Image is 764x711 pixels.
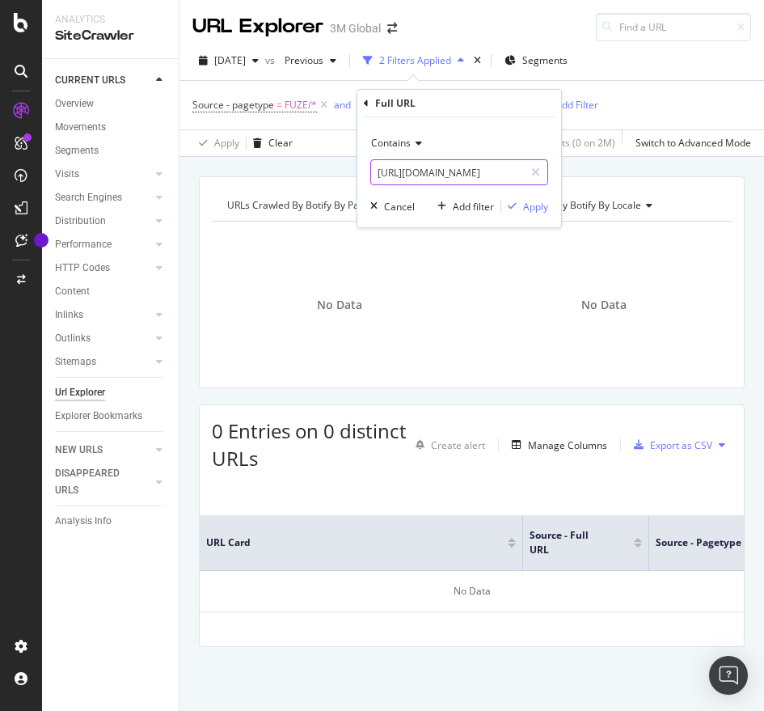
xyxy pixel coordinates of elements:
[224,193,454,218] h4: URLs Crawled By Botify By pagetype
[212,417,407,472] span: 0 Entries on 0 distinct URLs
[55,27,166,45] div: SiteCrawler
[192,98,274,112] span: Source - pagetype
[192,13,323,40] div: URL Explorer
[492,198,641,212] span: URLs Crawled By Botify By locale
[55,408,142,425] div: Explorer Bookmarks
[192,48,265,74] button: [DATE]
[278,48,343,74] button: Previous
[471,53,484,69] div: times
[334,98,351,112] div: and
[55,260,110,277] div: HTTP Codes
[55,236,151,253] a: Performance
[206,535,504,550] span: URL Card
[555,98,598,112] div: Add Filter
[55,13,166,27] div: Analytics
[55,213,151,230] a: Distribution
[498,48,574,74] button: Segments
[55,384,167,401] a: Url Explorer
[55,166,79,183] div: Visits
[523,200,548,214] div: Apply
[431,438,485,452] div: Create alert
[530,136,615,150] div: 0 % Visits ( 0 on 2M )
[55,442,151,459] a: NEW URLS
[581,297,627,313] span: No Data
[214,53,246,67] span: 2025 Aug. 17th
[55,119,106,136] div: Movements
[629,130,751,156] button: Switch to Advanced Mode
[55,166,151,183] a: Visits
[488,193,718,218] h4: URLs Crawled By Botify By locale
[268,136,293,150] div: Clear
[55,513,167,530] a: Analysis Info
[55,283,90,300] div: Content
[379,53,451,67] div: 2 Filters Applied
[55,330,151,347] a: Outlinks
[55,465,151,499] a: DISAPPEARED URLS
[650,438,712,452] div: Export as CSV
[534,95,598,115] button: Add Filter
[387,23,397,34] div: arrow-right-arrow-left
[276,98,282,112] span: =
[55,189,151,206] a: Search Engines
[55,236,112,253] div: Performance
[227,198,390,212] span: URLs Crawled By Botify By pagetype
[55,353,151,370] a: Sitemaps
[192,130,239,156] button: Apply
[55,408,167,425] a: Explorer Bookmarks
[317,297,362,313] span: No Data
[55,307,83,324] div: Inlinks
[55,119,167,136] a: Movements
[55,95,167,112] a: Overview
[265,53,278,67] span: vs
[371,136,411,150] span: Contains
[214,136,239,150] div: Apply
[55,142,167,159] a: Segments
[55,307,151,324] a: Inlinks
[431,198,494,214] button: Add filter
[375,96,416,110] div: Full URL
[55,353,96,370] div: Sitemaps
[55,142,99,159] div: Segments
[55,330,91,347] div: Outlinks
[285,94,317,116] span: FUZE/*
[384,200,415,214] div: Cancel
[55,513,112,530] div: Analysis Info
[55,72,125,89] div: CURRENT URLS
[55,213,106,230] div: Distribution
[55,283,167,300] a: Content
[330,20,381,36] div: 3M Global
[656,535,741,550] span: Source - pagetype
[501,198,548,214] button: Apply
[627,432,712,458] button: Export as CSV
[453,200,494,214] div: Add filter
[55,189,122,206] div: Search Engines
[522,53,568,67] span: Segments
[34,233,49,248] div: Tooltip anchor
[247,130,293,156] button: Clear
[278,53,323,67] span: Previous
[55,465,137,499] div: DISAPPEARED URLS
[200,571,744,612] div: No Data
[709,656,748,695] div: Open Intercom Messenger
[596,13,751,41] input: Find a URL
[530,528,610,557] span: Source - Full URL
[528,438,607,452] div: Manage Columns
[357,48,471,74] button: 2 Filters Applied
[409,432,485,458] button: Create alert
[55,260,151,277] a: HTTP Codes
[635,136,751,150] div: Switch to Advanced Mode
[505,435,607,455] button: Manage Columns
[55,442,103,459] div: NEW URLS
[55,384,105,401] div: Url Explorer
[55,72,151,89] a: CURRENT URLS
[334,97,351,112] button: and
[55,95,94,112] div: Overview
[364,198,415,214] button: Cancel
